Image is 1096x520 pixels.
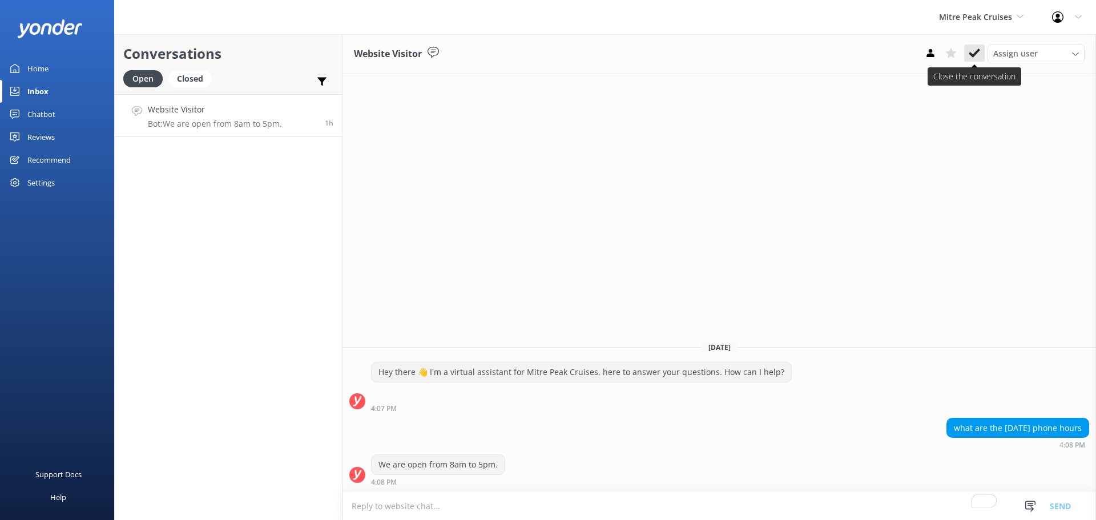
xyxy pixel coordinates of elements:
div: Sep 06 2025 04:08pm (UTC +12:00) Pacific/Auckland [946,441,1089,449]
div: We are open from 8am to 5pm. [372,455,505,474]
div: Hey there 👋 I'm a virtual assistant for Mitre Peak Cruises, here to answer your questions. How ca... [372,362,791,382]
div: Sep 06 2025 04:08pm (UTC +12:00) Pacific/Auckland [371,478,505,486]
h4: Website Visitor [148,103,282,116]
span: Assign user [993,47,1038,60]
div: Open [123,70,163,87]
div: Chatbot [27,103,55,126]
div: Sep 06 2025 04:07pm (UTC +12:00) Pacific/Auckland [371,404,792,412]
div: Support Docs [35,463,82,486]
span: Mitre Peak Cruises [939,11,1012,22]
img: yonder-white-logo.png [17,19,83,38]
div: Inbox [27,80,49,103]
div: Assign User [988,45,1085,63]
div: Closed [168,70,212,87]
h3: Website Visitor [354,47,422,62]
div: Help [50,486,66,509]
div: Recommend [27,148,71,171]
strong: 4:08 PM [1059,442,1085,449]
a: Website VisitorBot:We are open from 8am to 5pm.1h [115,94,342,137]
div: Settings [27,171,55,194]
span: Sep 06 2025 04:08pm (UTC +12:00) Pacific/Auckland [325,118,333,128]
div: what are the [DATE] phone hours [947,418,1089,438]
h2: Conversations [123,43,333,65]
strong: 4:08 PM [371,479,397,486]
strong: 4:07 PM [371,405,397,412]
div: Home [27,57,49,80]
a: Open [123,72,168,84]
p: Bot: We are open from 8am to 5pm. [148,119,282,129]
textarea: To enrich screen reader interactions, please activate Accessibility in Grammarly extension settings [342,492,1096,520]
div: Reviews [27,126,55,148]
a: Closed [168,72,217,84]
span: [DATE] [702,342,738,352]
